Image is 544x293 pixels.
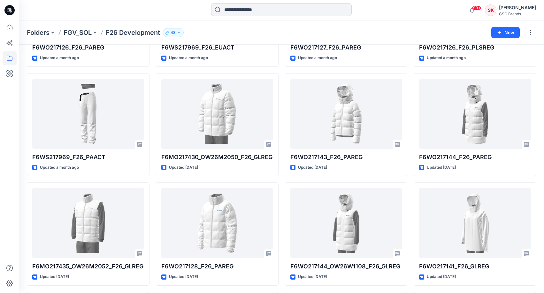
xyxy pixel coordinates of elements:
a: F6WS217969_F26_PAACT [32,79,144,149]
button: New [491,27,520,38]
a: F6WO217143_F26_PAREG [290,79,402,149]
p: Updated a month ago [169,55,208,61]
a: Folders [27,28,50,37]
a: F6WO217144_F26_PAREG [419,79,531,149]
span: 99+ [472,5,481,11]
p: Updated [DATE] [169,274,198,280]
a: F6WO217128_F26_PAREG [161,188,273,258]
a: F6WO217141_F26_GLREG [419,188,531,258]
p: Updated [DATE] [298,274,327,280]
p: F6WO217128_F26_PAREG [161,262,273,271]
div: [PERSON_NAME] [499,4,536,12]
p: F6WO217141_F26_GLREG [419,262,531,271]
p: Updated [DATE] [40,274,69,280]
div: CSC Brands [499,12,536,16]
a: F6MO217435_OW26M2052_F26_GLREG [32,188,144,258]
a: FGV_SOL [64,28,92,37]
button: 48 [163,28,184,37]
p: Updated a month ago [40,164,79,171]
p: Updated a month ago [427,55,466,61]
p: F26 Development [106,28,160,37]
div: SK [485,4,496,16]
p: F6WO217126_F26_PLSREG [419,43,531,52]
p: F6WS217969_F26_PAACT [32,153,144,162]
a: F6MO217430_OW26M2050_F26_GLREG [161,79,273,149]
p: Updated [DATE] [427,274,456,280]
p: F6WO217144_OW26W1108_F26_GLREG [290,262,402,271]
p: Updated a month ago [298,55,337,61]
p: Updated [DATE] [298,164,327,171]
a: F6WO217144_OW26W1108_F26_GLREG [290,188,402,258]
p: Updated [DATE] [169,164,198,171]
p: F6WO217143_F26_PAREG [290,153,402,162]
p: F6MO217430_OW26M2050_F26_GLREG [161,153,273,162]
p: F6MO217435_OW26M2052_F26_GLREG [32,262,144,271]
p: F6WO217127_F26_PAREG [290,43,402,52]
p: F6WO217126_F26_PAREG [32,43,144,52]
p: F6WO217144_F26_PAREG [419,153,531,162]
p: F6WS217969_F26_EUACT [161,43,273,52]
p: Updated [DATE] [427,164,456,171]
p: 48 [171,29,176,36]
p: Updated a month ago [40,55,79,61]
